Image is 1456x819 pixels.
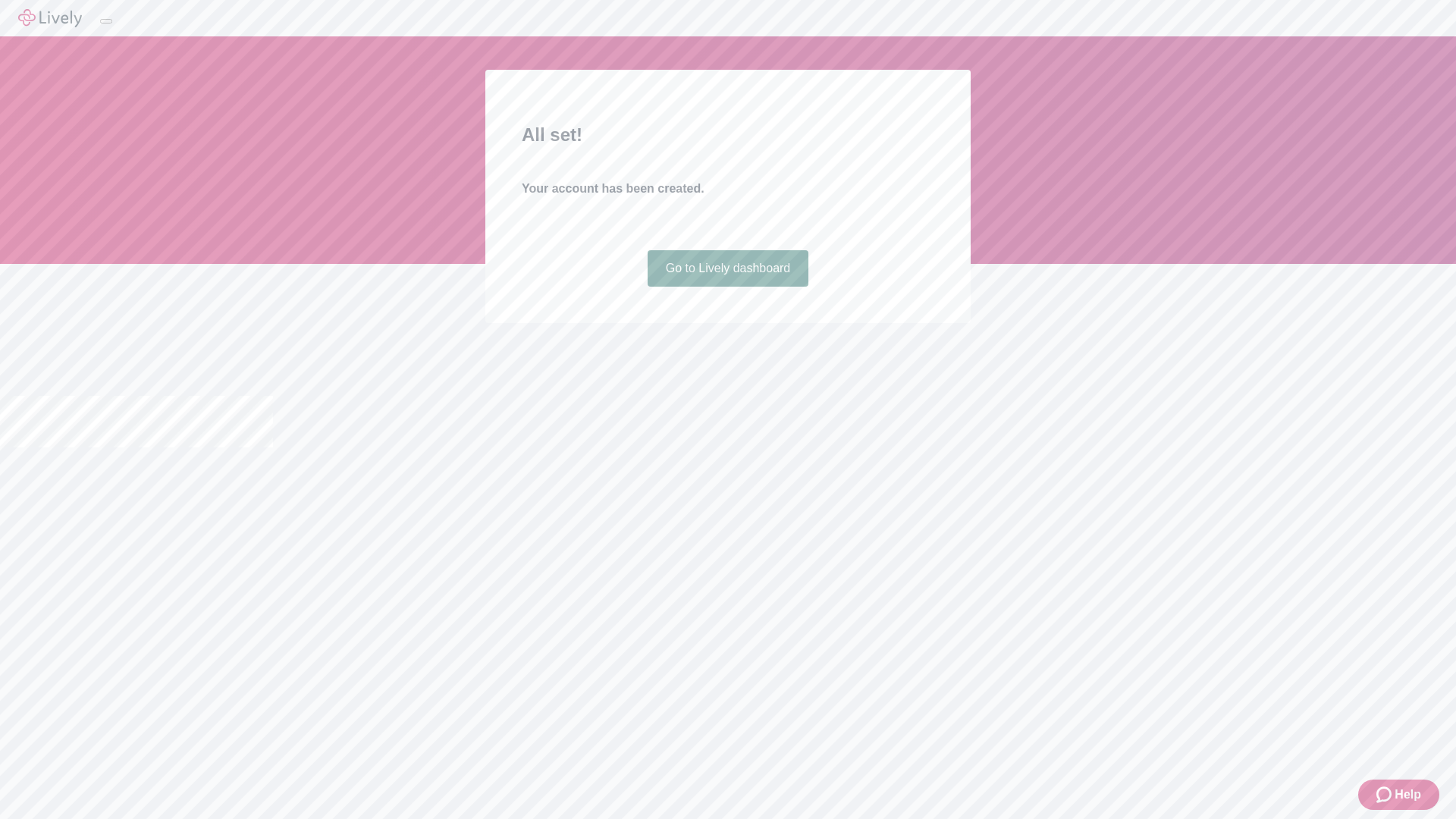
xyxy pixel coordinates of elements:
[522,121,934,149] h2: All set!
[18,9,82,27] img: Lively
[522,180,934,198] h4: Your account has been created.
[1395,786,1421,804] span: Help
[1376,786,1395,804] svg: Zendesk support icon
[100,19,112,24] button: Log out
[648,250,809,287] a: Go to Lively dashboard
[1358,780,1439,810] button: Zendesk support iconHelp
